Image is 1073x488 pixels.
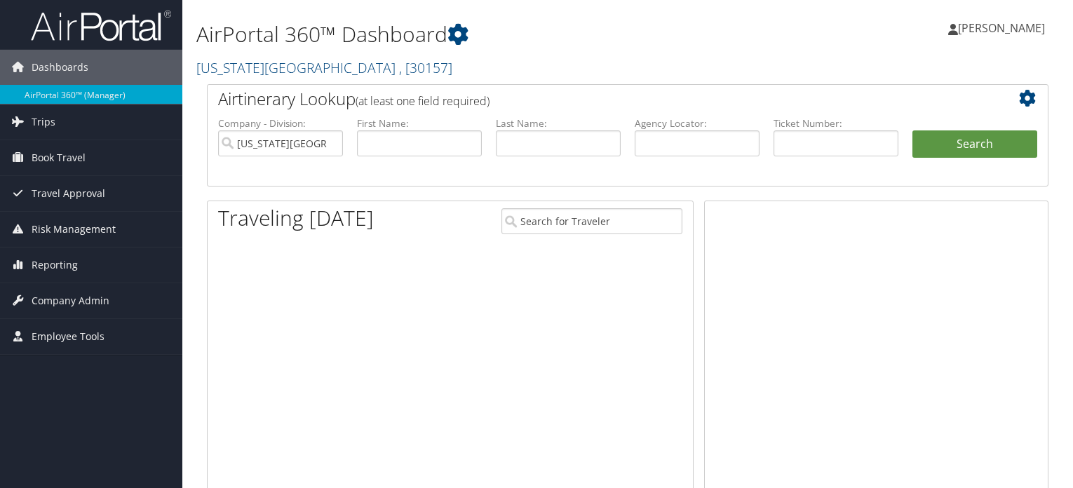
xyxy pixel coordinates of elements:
[948,7,1059,49] a: [PERSON_NAME]
[31,9,171,42] img: airportal-logo.png
[496,116,621,130] label: Last Name:
[218,203,374,233] h1: Traveling [DATE]
[218,116,343,130] label: Company - Division:
[774,116,898,130] label: Ticket Number:
[32,104,55,140] span: Trips
[958,20,1045,36] span: [PERSON_NAME]
[32,319,104,354] span: Employee Tools
[218,87,967,111] h2: Airtinerary Lookup
[32,50,88,85] span: Dashboards
[912,130,1037,158] button: Search
[356,93,490,109] span: (at least one field required)
[399,58,452,77] span: , [ 30157 ]
[32,248,78,283] span: Reporting
[32,176,105,211] span: Travel Approval
[196,58,452,77] a: [US_STATE][GEOGRAPHIC_DATA]
[357,116,482,130] label: First Name:
[32,140,86,175] span: Book Travel
[196,20,771,49] h1: AirPortal 360™ Dashboard
[32,283,109,318] span: Company Admin
[501,208,682,234] input: Search for Traveler
[635,116,760,130] label: Agency Locator:
[32,212,116,247] span: Risk Management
